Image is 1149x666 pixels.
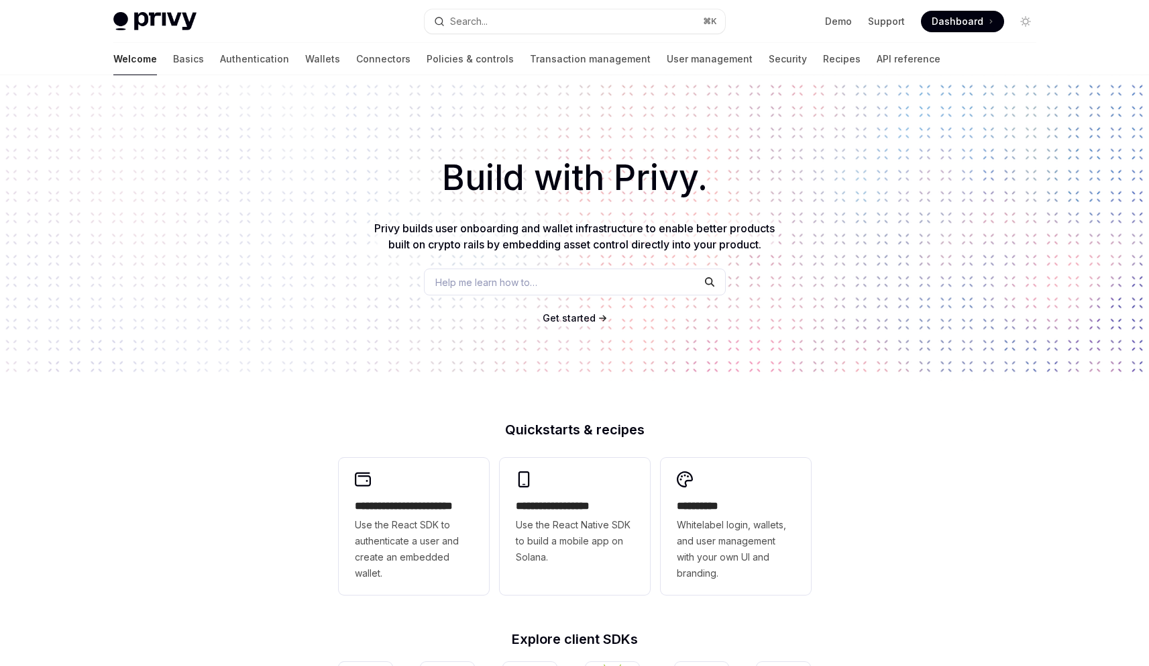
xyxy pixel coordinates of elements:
a: Wallets [305,43,340,75]
button: Toggle dark mode [1015,11,1036,32]
span: Help me learn how to… [435,275,537,289]
a: Support [868,15,905,28]
span: Privy builds user onboarding and wallet infrastructure to enable better products built on crypto ... [374,222,775,251]
a: Dashboard [921,11,1004,32]
span: ⌘ K [703,16,717,27]
h2: Quickstarts & recipes [339,423,811,436]
a: Security [769,43,807,75]
a: User management [667,43,753,75]
a: Demo [825,15,852,28]
span: Use the React SDK to authenticate a user and create an embedded wallet. [355,517,473,581]
span: Get started [543,312,596,324]
h1: Build with Privy. [21,152,1128,204]
a: Recipes [823,43,861,75]
span: Whitelabel login, wallets, and user management with your own UI and branding. [677,517,795,581]
button: Search...⌘K [425,9,725,34]
a: Welcome [113,43,157,75]
a: Policies & controls [427,43,514,75]
a: Authentication [220,43,289,75]
h2: Explore client SDKs [339,632,811,646]
span: Use the React Native SDK to build a mobile app on Solana. [516,517,634,565]
div: Search... [450,13,488,30]
a: API reference [877,43,940,75]
a: **** *****Whitelabel login, wallets, and user management with your own UI and branding. [661,458,811,595]
img: light logo [113,12,197,31]
a: **** **** **** ***Use the React Native SDK to build a mobile app on Solana. [500,458,650,595]
a: Transaction management [530,43,651,75]
a: Get started [543,312,596,325]
a: Basics [173,43,204,75]
span: Dashboard [932,15,983,28]
a: Connectors [356,43,411,75]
